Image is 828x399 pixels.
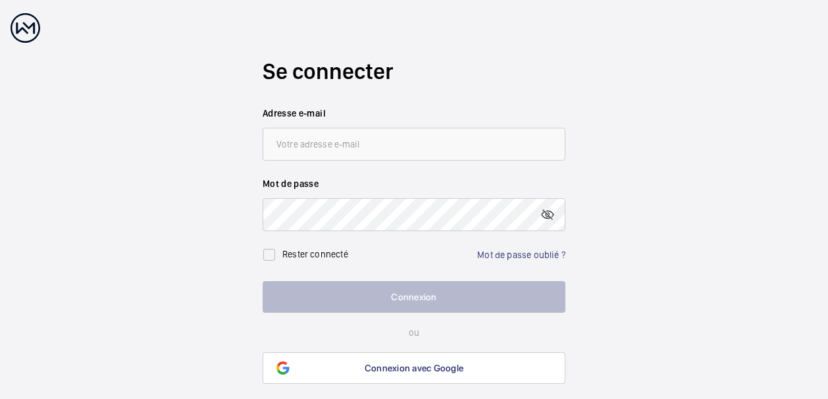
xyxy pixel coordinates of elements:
h2: Se connecter [263,56,565,87]
input: Votre adresse e-mail [263,128,565,161]
button: Connexion [263,281,565,313]
label: Adresse e-mail [263,107,565,120]
a: Mot de passe oublié ? [477,250,565,260]
label: Rester connecté [282,249,348,259]
p: ou [263,326,565,339]
span: Connexion avec Google [365,363,463,373]
label: Mot de passe [263,177,565,190]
